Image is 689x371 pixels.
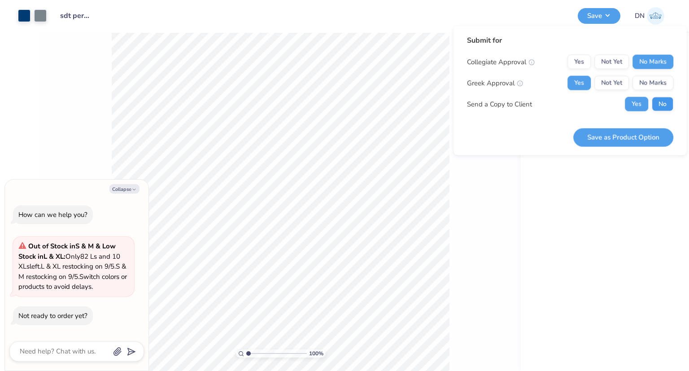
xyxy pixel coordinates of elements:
button: Save [578,8,620,24]
span: 100 % [309,349,323,358]
button: No Marks [632,55,673,69]
div: How can we help you? [18,210,87,219]
button: No Marks [632,76,673,90]
button: Yes [625,97,648,111]
div: Send a Copy to Client [467,99,532,109]
button: Yes [567,55,591,69]
div: Collegiate Approval [467,57,535,67]
a: DN [635,7,664,25]
span: DN [635,11,645,21]
strong: Out of Stock in S & M [28,242,96,251]
button: Yes [567,76,591,90]
button: Save as Product Option [573,128,673,146]
span: Only 82 Ls and 10 XLs left. L & XL restocking on 9/5. S & M restocking on 9/5. Switch colors or p... [18,242,127,291]
div: Not ready to order yet? [18,311,87,320]
button: Collapse [109,184,140,194]
button: No [652,97,673,111]
div: Greek Approval [467,78,523,88]
div: Submit for [467,35,673,46]
strong: & Low Stock in L & XL : [18,242,116,261]
input: Untitled Design [53,7,97,25]
img: Danielle Newport [647,7,664,25]
button: Not Yet [594,55,629,69]
button: Not Yet [594,76,629,90]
